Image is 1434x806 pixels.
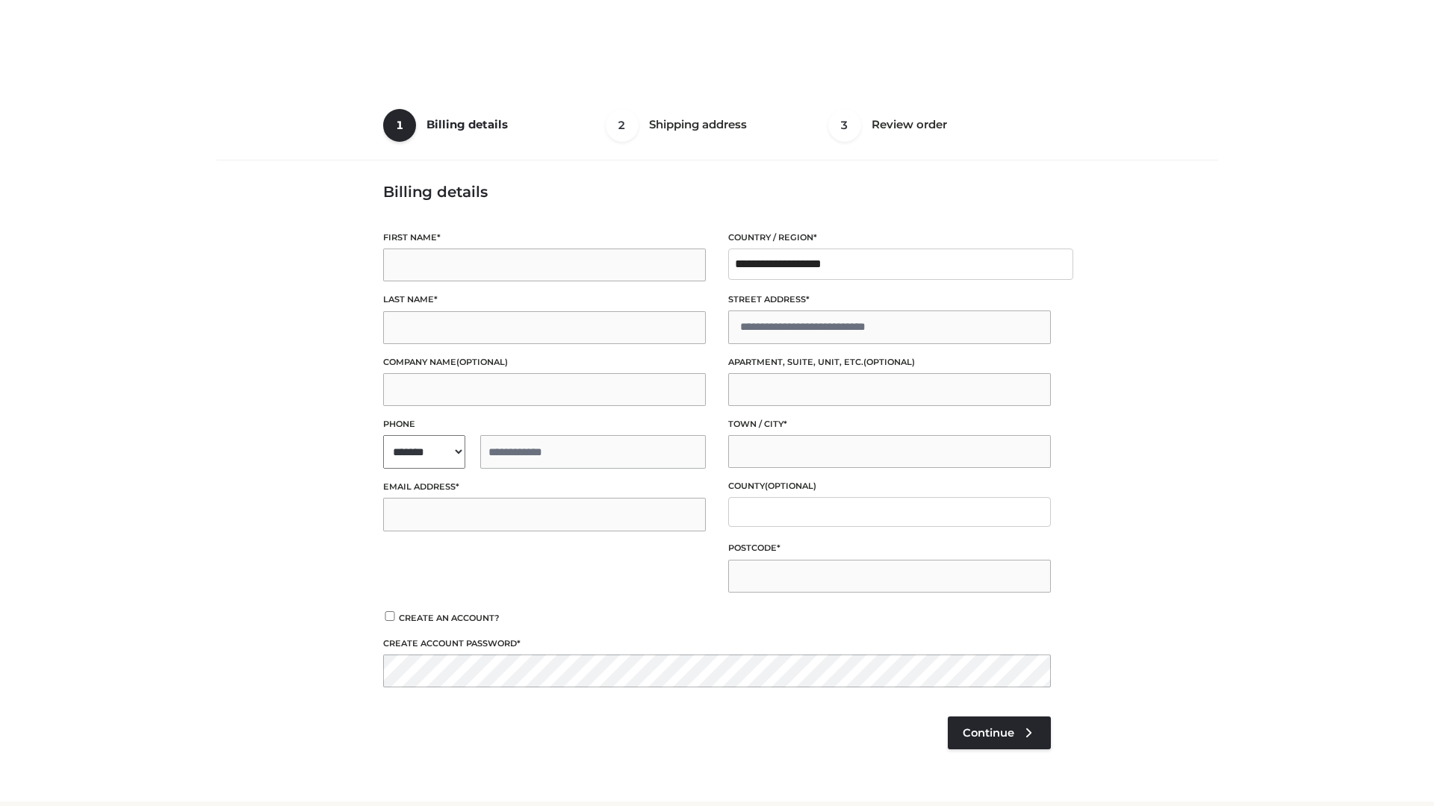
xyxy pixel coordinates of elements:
a: Continue [948,716,1051,749]
span: Create an account? [399,613,500,623]
span: Continue [963,726,1014,740]
label: Create account password [383,637,1051,651]
label: First name [383,231,706,245]
label: Town / City [728,417,1051,431]
span: Review order [872,117,947,131]
label: Email address [383,480,706,494]
label: Country / Region [728,231,1051,245]
span: 2 [606,109,639,142]
label: Postcode [728,541,1051,555]
h3: Billing details [383,183,1051,201]
span: 1 [383,109,416,142]
span: (optional) [863,357,915,367]
label: Apartment, suite, unit, etc. [728,355,1051,369]
label: Street address [728,293,1051,307]
input: Create an account? [383,611,397,621]
label: County [728,479,1051,493]
span: (optional) [456,357,508,367]
label: Last name [383,293,706,307]
span: Shipping address [649,117,747,131]
label: Phone [383,417,706,431]
span: (optional) [765,481,816,491]
label: Company name [383,355,706,369]
span: Billing details [426,117,508,131]
span: 3 [828,109,861,142]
